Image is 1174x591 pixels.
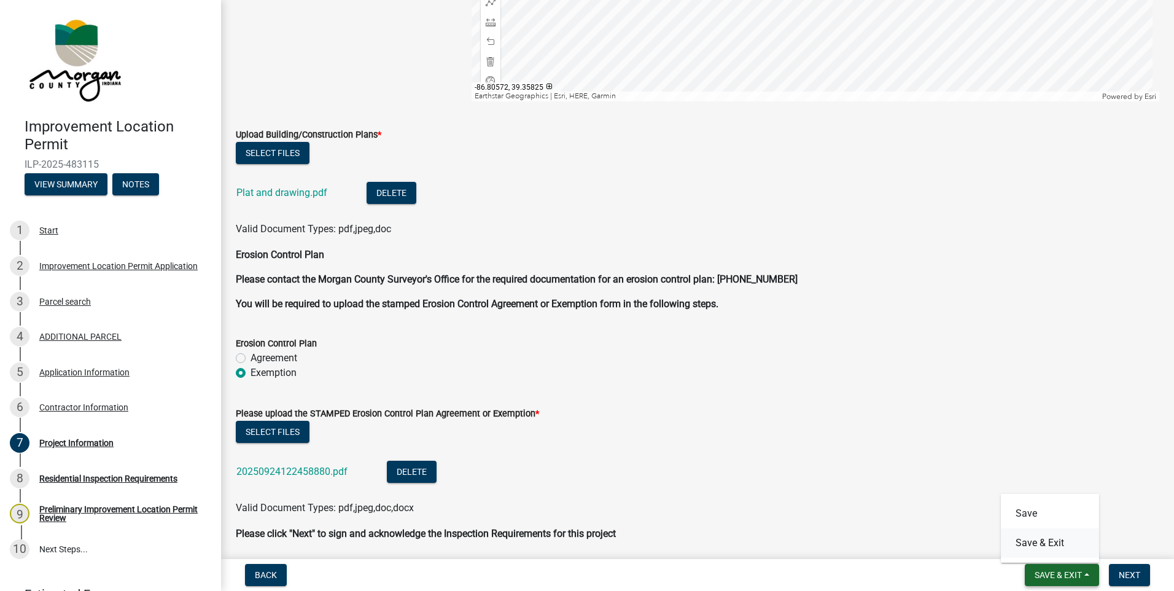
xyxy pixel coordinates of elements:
[39,505,201,522] div: Preliminary Improvement Location Permit Review
[39,332,122,341] div: ADDITIONAL PARCEL
[472,92,1100,101] div: Earthstar Geographics | Esri, HERE, Garmin
[1099,92,1159,101] div: Powered by
[1001,499,1099,528] button: Save
[387,467,437,479] wm-modal-confirm: Delete Document
[25,118,211,154] h4: Improvement Location Permit
[245,564,287,586] button: Back
[25,180,107,190] wm-modal-confirm: Summary
[236,466,348,477] a: 20250924122458880.pdf
[387,461,437,483] button: Delete
[10,362,29,382] div: 5
[1035,570,1082,580] span: Save & Exit
[25,13,123,105] img: Morgan County, Indiana
[1025,564,1099,586] button: Save & Exit
[236,131,381,139] label: Upload Building/Construction Plans
[236,273,798,285] strong: Please contact the Morgan County Surveyor's Office for the required documentation for an erosion ...
[236,298,718,310] strong: You will be required to upload the stamped Erosion Control Agreement or Exemption form in the fol...
[39,368,130,377] div: Application Information
[112,180,159,190] wm-modal-confirm: Notes
[10,256,29,276] div: 2
[10,433,29,453] div: 7
[236,187,327,198] a: Plat and drawing.pdf
[10,469,29,488] div: 8
[25,173,107,195] button: View Summary
[251,351,297,366] label: Agreement
[112,173,159,195] button: Notes
[1119,570,1140,580] span: Next
[10,539,29,559] div: 10
[367,188,416,200] wm-modal-confirm: Delete Document
[39,439,114,447] div: Project Information
[10,292,29,311] div: 3
[39,403,128,412] div: Contractor Information
[10,504,29,523] div: 9
[251,366,297,380] label: Exemption
[39,297,91,306] div: Parcel search
[25,159,196,170] span: ILP-2025-483115
[39,474,177,483] div: Residential Inspection Requirements
[236,223,391,235] span: Valid Document Types: pdf,jpeg,doc
[10,221,29,240] div: 1
[39,262,198,270] div: Improvement Location Permit Application
[1145,92,1156,101] a: Esri
[236,410,539,418] label: Please upload the STAMPED Erosion Control Plan Agreement or Exemption
[236,249,324,260] strong: Erosion Control Plan
[236,421,309,443] button: Select files
[236,340,317,348] label: Erosion Control Plan
[1001,494,1099,563] div: Save & Exit
[10,397,29,417] div: 6
[10,327,29,346] div: 4
[1001,528,1099,558] button: Save & Exit
[39,226,58,235] div: Start
[236,528,616,539] strong: Please click "Next" to sign and acknowledge the Inspection Requirements for this project
[236,142,309,164] button: Select files
[236,502,414,514] span: Valid Document Types: pdf,jpeg,doc,docx
[1109,564,1150,586] button: Next
[367,182,416,204] button: Delete
[255,570,277,580] span: Back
